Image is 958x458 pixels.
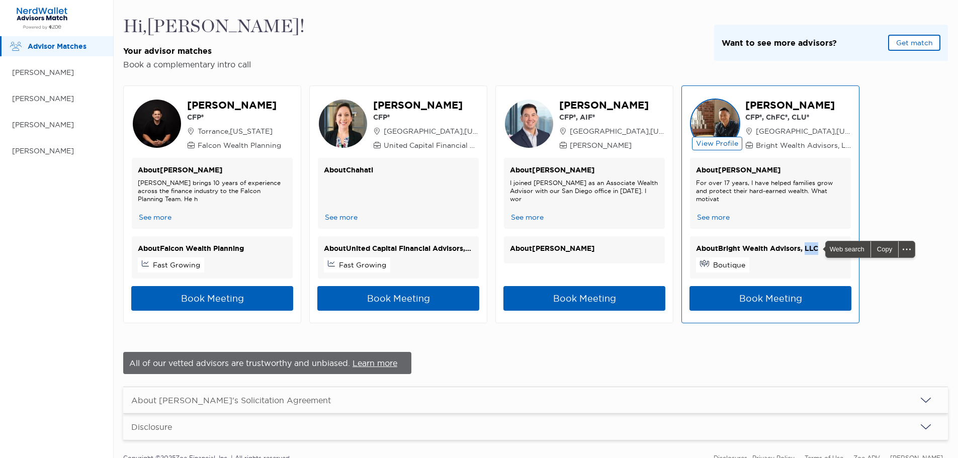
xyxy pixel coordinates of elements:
div: About [PERSON_NAME]'s Solicitation Agreement [131,395,331,405]
button: See more [138,212,172,223]
div: Copy [871,241,898,257]
button: Get match [888,35,940,51]
p: About [PERSON_NAME] [510,164,659,176]
p: [PERSON_NAME] [559,140,665,150]
button: advisor pictureView Profile[PERSON_NAME]CFP®, ChFC®, CLU® [GEOGRAPHIC_DATA],[US_STATE] Bright Wea... [690,98,851,150]
p: [PERSON_NAME] [12,66,103,79]
img: advisor picture [132,99,182,149]
p: [PERSON_NAME] [12,145,103,157]
img: icon arrow [920,394,932,406]
p: Fast Growing [339,260,386,270]
p: Bright Wealth Advisors, LLC [745,140,851,150]
p: Boutique [713,260,745,270]
p: [PERSON_NAME] [559,98,665,112]
p: [PERSON_NAME] [745,98,851,112]
img: advisor picture [690,99,740,149]
button: View Profile [692,137,742,150]
h3: Your advisor matches [123,46,305,56]
button: Book Meeting [689,286,851,311]
p: Want to see more advisors? [722,37,837,49]
p: About United Capital Financial Advisors, LLC [324,242,473,255]
button: See more [696,212,731,223]
a: Learn more [353,358,397,368]
img: advisor picture [318,99,368,149]
button: advisor picture[PERSON_NAME]CFP®, AIF® [GEOGRAPHIC_DATA],[US_STATE] [PERSON_NAME] [504,98,665,150]
h2: Hi, [PERSON_NAME] ! [123,16,305,38]
p: [GEOGRAPHIC_DATA] , [US_STATE] [373,126,479,136]
p: About Chahati [324,164,473,176]
p: For over 17 years, I have helped families grow and protect their hard-earned wealth. What motivat [696,179,845,203]
p: [GEOGRAPHIC_DATA] , [US_STATE] [745,126,851,136]
button: advisor picture[PERSON_NAME]CFP® Torrance,[US_STATE] Falcon Wealth Planning [132,98,293,150]
p: Torrance , [US_STATE] [187,126,281,136]
p: CFP®, ChFC®, CLU® [745,112,851,122]
p: CFP®, AIF® [559,112,665,122]
p: Falcon Wealth Planning [187,140,281,150]
span: All of our vetted advisors are trustworthy and unbiased. [129,358,353,368]
p: [PERSON_NAME] brings 10 years of experience across the finance industry to the Falcon Planning Te... [138,179,287,203]
p: I joined [PERSON_NAME] as an Associate Wealth Advisor with our San Diego office in [DATE]. I wor [510,179,659,203]
span: Web search [826,241,870,257]
p: About Falcon Wealth Planning [138,242,287,255]
img: advisor picture [504,99,554,149]
p: CFP® [373,112,479,122]
img: icon arrow [920,421,932,433]
p: Advisor Matches [28,40,103,53]
p: [PERSON_NAME] [373,98,479,112]
img: Zoe Financial [12,7,72,30]
p: United Capital Financial Advisors, LLC [373,140,479,150]
p: About [PERSON_NAME] [696,164,845,176]
p: About [PERSON_NAME] [138,164,287,176]
button: See more [324,212,359,223]
p: About [PERSON_NAME] [510,242,659,255]
p: [PERSON_NAME] [187,98,281,112]
button: advisor picture[PERSON_NAME]CFP® [GEOGRAPHIC_DATA],[US_STATE] United Capital Financial Advisors, LLC [318,98,479,150]
p: [GEOGRAPHIC_DATA] , [US_STATE] [559,126,665,136]
p: [PERSON_NAME] [12,119,103,131]
p: CFP® [187,112,281,122]
div: Disclosure [131,422,172,432]
p: About Bright Wealth Advisors, LLC [696,242,845,255]
p: [PERSON_NAME] [12,93,103,105]
button: See more [510,212,545,223]
h3: Book a complementary intro call [123,59,305,69]
button: Book Meeting [317,286,479,311]
button: Book Meeting [503,286,665,311]
button: Book Meeting [131,286,293,311]
p: Fast Growing [153,260,200,270]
